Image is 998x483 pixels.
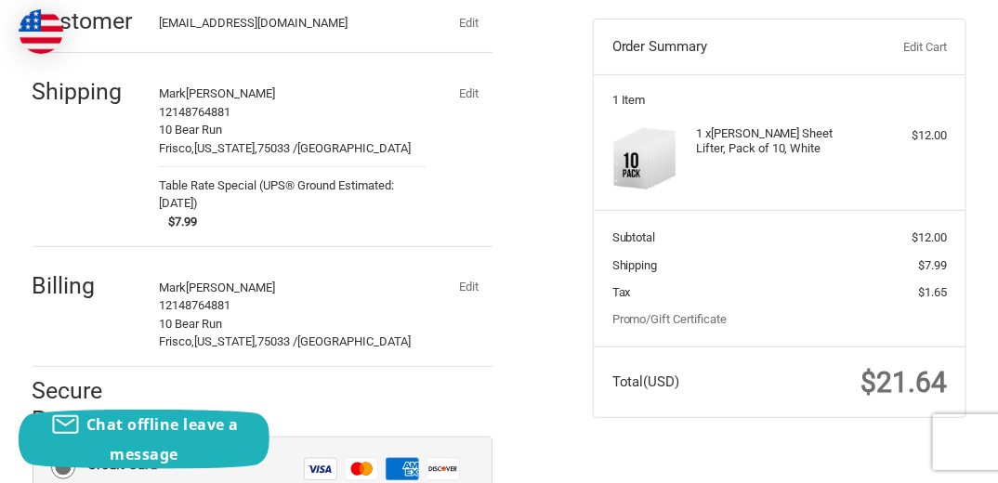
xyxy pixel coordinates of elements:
[842,38,947,57] a: Edit Cart
[159,298,230,312] span: 12148764881
[918,285,947,299] span: $1.65
[194,141,257,155] span: [US_STATE],
[612,38,842,57] h3: Order Summary
[257,141,297,155] span: 75033 /
[159,141,194,155] span: Frisco,
[159,317,222,331] span: 10 Bear Run
[19,410,269,469] button: Chat offline leave a message
[159,14,408,33] div: [EMAIL_ADDRESS][DOMAIN_NAME]
[159,176,427,213] span: Table Rate Special (UPS® Ground Estimated: [DATE])
[444,274,492,300] button: Edit
[159,213,197,231] span: $7.99
[696,126,859,157] h4: 1 x [PERSON_NAME] Sheet Lifter, Pack of 10, White
[612,258,658,272] span: Shipping
[860,366,947,398] span: $21.64
[33,376,151,435] h2: Secure Payment
[918,258,947,272] span: $7.99
[612,230,656,244] span: Subtotal
[186,281,275,294] span: [PERSON_NAME]
[863,126,947,145] div: $12.00
[19,9,63,54] img: duty and tax information for United States
[194,334,257,348] span: [US_STATE],
[33,271,141,300] h2: Billing
[186,86,275,100] span: [PERSON_NAME]
[297,334,411,348] span: [GEOGRAPHIC_DATA]
[159,334,194,348] span: Frisco,
[612,312,728,326] a: Promo/Gift Certificate
[159,123,222,137] span: 10 Bear Run
[297,141,411,155] span: [GEOGRAPHIC_DATA]
[612,285,631,299] span: Tax
[159,281,186,294] span: Mark
[159,105,230,119] span: 12148764881
[86,414,239,464] span: Chat offline leave a message
[612,373,680,390] span: Total (USD)
[159,86,186,100] span: Mark
[912,230,947,244] span: $12.00
[444,9,492,35] button: Edit
[33,7,141,35] h2: Customer
[33,77,141,106] h2: Shipping
[612,93,947,108] h3: 1 Item
[444,80,492,106] button: Edit
[257,334,297,348] span: 75033 /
